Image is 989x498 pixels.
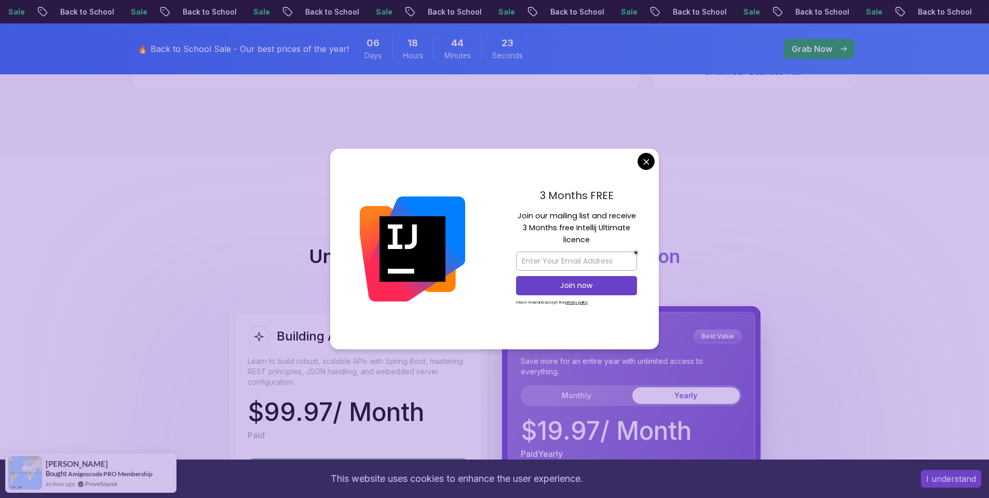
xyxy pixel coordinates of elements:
span: Days [364,50,382,61]
p: Back to School [46,7,117,17]
p: Back to School [536,7,607,17]
button: Monthly [523,387,630,404]
p: Back to School [904,7,974,17]
a: ProveSource [85,479,117,488]
img: provesource social proof notification image [8,456,42,490]
p: Paid [248,429,265,441]
p: Paid Yearly [521,448,563,460]
p: Back to School [169,7,239,17]
h2: Building APIs with Spring Boot [277,328,456,345]
div: This website uses cookies to enhance the user experience. [8,467,905,490]
p: $ 19.97 / Month [521,418,692,443]
h2: Unlimited Learning with [309,246,680,267]
p: 🔥 Back to School Sale - Our best prices of the year! [138,43,349,55]
p: Sale [239,7,273,17]
p: $ 99.97 / Month [248,400,424,425]
p: Grab Now [792,43,832,55]
button: Yearly [632,387,740,404]
p: Save more for an entire year with unlimited access to everything. [521,356,742,377]
span: 6 Days [367,36,380,50]
p: Sale [852,7,885,17]
p: Sale [484,7,518,17]
p: Back to School [781,7,852,17]
p: Back to School [291,7,362,17]
p: Sale [607,7,640,17]
p: Back to School [659,7,729,17]
span: [PERSON_NAME] [46,460,108,468]
p: Best Value [695,331,740,342]
button: Get Course [248,458,469,482]
span: Hours [403,50,423,61]
p: Sale [117,7,150,17]
p: Get Course [248,458,468,481]
span: Minutes [444,50,471,61]
span: 44 Minutes [451,36,464,50]
button: Accept cookies [921,470,981,488]
span: Bought [46,469,67,478]
span: Seconds [492,50,523,61]
p: Learn to build robust, scalable APIs with Spring Boot, mastering REST principles, JSON handling, ... [248,356,469,387]
p: Sale [729,7,763,17]
span: 23 Seconds [502,36,513,50]
p: Back to School [414,7,484,17]
span: an hour ago [46,479,75,488]
span: 18 Hours [408,36,418,50]
p: Sale [362,7,395,17]
a: Amigoscode PRO Membership [68,470,153,478]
